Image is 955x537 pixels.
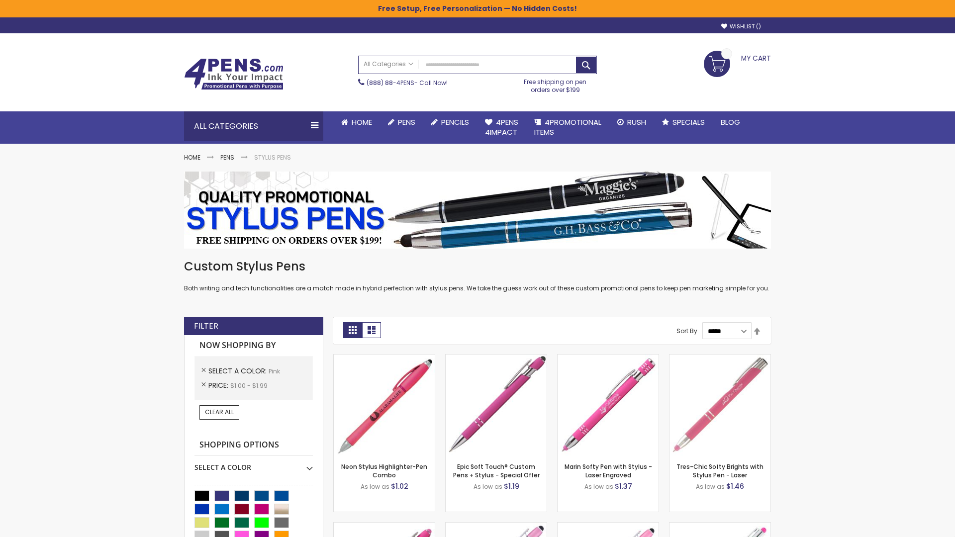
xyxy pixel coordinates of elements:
[609,111,654,133] a: Rush
[184,259,771,293] div: Both writing and tech functionalities are a match made in hybrid perfection with stylus pens. We ...
[194,321,218,332] strong: Filter
[208,366,269,376] span: Select A Color
[423,111,477,133] a: Pencils
[615,481,632,491] span: $1.37
[526,111,609,144] a: 4PROMOTIONALITEMS
[398,117,415,127] span: Pens
[676,327,697,335] label: Sort By
[230,381,268,390] span: $1.00 - $1.99
[380,111,423,133] a: Pens
[558,355,659,455] img: Marin Softy Pen with Stylus - Laser Engraved-Pink
[654,111,713,133] a: Specials
[696,482,725,491] span: As low as
[504,481,519,491] span: $1.19
[205,408,234,416] span: Clear All
[194,335,313,356] strong: Now Shopping by
[208,380,230,390] span: Price
[558,522,659,531] a: Ellipse Stylus Pen - ColorJet-Pink
[199,405,239,419] a: Clear All
[726,481,744,491] span: $1.46
[220,153,234,162] a: Pens
[446,354,547,362] a: 4P-MS8B-Pink
[254,153,291,162] strong: Stylus Pens
[485,117,518,137] span: 4Pens 4impact
[184,153,200,162] a: Home
[194,455,313,472] div: Select A Color
[534,117,601,137] span: 4PROMOTIONAL ITEMS
[367,79,414,87] a: (888) 88-4PENS
[453,462,540,479] a: Epic Soft Touch® Custom Pens + Stylus - Special Offer
[359,56,418,73] a: All Categories
[194,435,313,456] strong: Shopping Options
[391,481,408,491] span: $1.02
[669,354,770,362] a: Tres-Chic Softy Brights with Stylus Pen - Laser-Pink
[364,60,413,68] span: All Categories
[334,355,435,455] img: Neon Stylus Highlighter-Pen Combo-Pink
[333,111,380,133] a: Home
[184,58,284,90] img: 4Pens Custom Pens and Promotional Products
[361,482,389,491] span: As low as
[721,23,761,30] a: Wishlist
[477,111,526,144] a: 4Pens4impact
[334,522,435,531] a: Ellipse Softy Brights with Stylus Pen - Laser-Pink
[669,522,770,531] a: Tres-Chic Softy with Stylus Top Pen - ColorJet-Pink
[627,117,646,127] span: Rush
[584,482,613,491] span: As low as
[352,117,372,127] span: Home
[334,354,435,362] a: Neon Stylus Highlighter-Pen Combo-Pink
[514,74,597,94] div: Free shipping on pen orders over $199
[367,79,448,87] span: - Call Now!
[565,462,652,479] a: Marin Softy Pen with Stylus - Laser Engraved
[184,111,323,141] div: All Categories
[558,354,659,362] a: Marin Softy Pen with Stylus - Laser Engraved-Pink
[343,322,362,338] strong: Grid
[669,355,770,455] img: Tres-Chic Softy Brights with Stylus Pen - Laser-Pink
[441,117,469,127] span: Pencils
[713,111,748,133] a: Blog
[184,259,771,274] h1: Custom Stylus Pens
[474,482,502,491] span: As low as
[341,462,427,479] a: Neon Stylus Highlighter-Pen Combo
[672,117,705,127] span: Specials
[269,367,280,375] span: Pink
[721,117,740,127] span: Blog
[446,355,547,455] img: 4P-MS8B-Pink
[446,522,547,531] a: Ellipse Stylus Pen - LaserMax-Pink
[676,462,764,479] a: Tres-Chic Softy Brights with Stylus Pen - Laser
[184,172,771,249] img: Stylus Pens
